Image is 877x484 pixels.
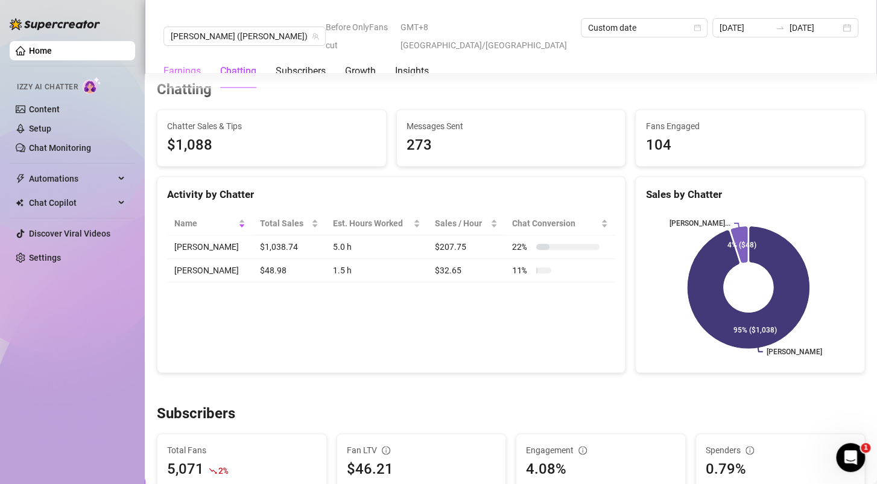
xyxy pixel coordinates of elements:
div: Subscribers [276,64,326,78]
td: [PERSON_NAME] [167,259,253,282]
span: info-circle [382,446,390,454]
iframe: Intercom live chat [836,443,865,472]
th: Sales / Hour [428,212,505,235]
span: Chat Conversion [512,217,598,230]
span: info-circle [578,446,587,454]
span: Name [174,217,236,230]
span: Custom date [588,19,700,37]
th: Name [167,212,253,235]
div: $46.21 [347,458,496,481]
img: logo-BBDzfeDw.svg [10,18,100,30]
span: Automations [29,169,115,188]
span: 11 % [512,264,531,277]
div: Activity by Chatter [167,186,615,203]
span: Jaylie (jaylietori) [171,27,318,45]
span: team [312,33,319,40]
text: [PERSON_NAME]... [670,219,730,228]
td: 5.0 h [326,235,428,259]
h3: Chatting [157,80,212,100]
div: Sales by Chatter [645,186,855,203]
td: $1,038.74 [253,235,326,259]
span: 22 % [512,240,531,253]
div: Growth [345,64,376,78]
a: Discover Viral Videos [29,229,110,238]
img: Chat Copilot [16,199,24,207]
div: Engagement [526,444,676,457]
td: [PERSON_NAME] [167,235,253,259]
span: 2 % [218,465,227,476]
div: Chatting [220,64,256,78]
span: to [775,23,785,33]
a: Chat Monitoring [29,143,91,153]
td: $48.98 [253,259,326,282]
div: Spenders [706,444,855,457]
td: $207.75 [428,235,505,259]
span: calendar [694,24,701,31]
div: 104 [645,134,855,157]
span: GMT+8 [GEOGRAPHIC_DATA]/[GEOGRAPHIC_DATA] [400,18,574,54]
td: $32.65 [428,259,505,282]
span: 1 [861,443,870,453]
span: Chat Copilot [29,193,115,212]
input: End date [790,21,840,34]
span: swap-right [775,23,785,33]
span: Izzy AI Chatter [17,81,78,93]
span: Before OnlyFans cut [326,18,393,54]
h3: Subscribers [157,404,235,424]
span: fall [209,466,217,475]
a: Content [29,104,60,114]
span: Sales / Hour [435,217,488,230]
text: [PERSON_NAME] [767,347,822,355]
span: info-circle [746,446,754,454]
span: Chatter Sales & Tips [167,119,376,133]
span: thunderbolt [16,174,25,183]
div: 5,071 [167,458,204,481]
div: 4.08% [526,458,676,481]
span: Messages Sent [407,119,616,133]
a: Settings [29,253,61,263]
div: Insights [395,64,429,78]
a: Setup [29,124,51,133]
th: Total Sales [253,212,326,235]
th: Chat Conversion [505,212,615,235]
div: 0.79% [706,458,855,481]
input: Start date [720,21,770,34]
span: $1,088 [167,134,376,157]
div: 273 [407,134,616,157]
div: Est. Hours Worked [333,217,411,230]
span: Fans Engaged [645,119,855,133]
img: AI Chatter [83,77,101,94]
a: Home [29,46,52,56]
span: Total Fans [167,444,317,457]
div: Earnings [163,64,201,78]
div: Fan LTV [347,444,496,457]
span: Total Sales [260,217,309,230]
td: 1.5 h [326,259,428,282]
